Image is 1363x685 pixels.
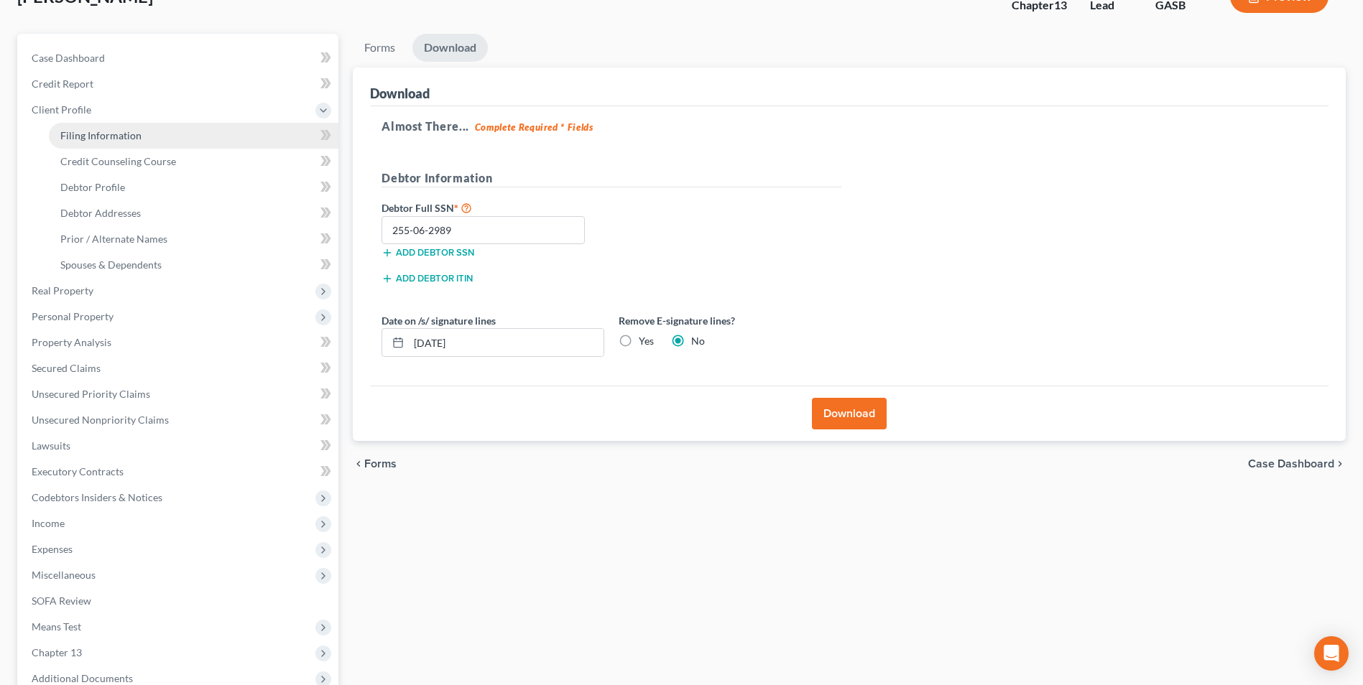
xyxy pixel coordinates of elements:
label: Remove E-signature lines? [619,313,841,328]
a: Unsecured Priority Claims [20,381,338,407]
a: Unsecured Nonpriority Claims [20,407,338,433]
a: Secured Claims [20,355,338,381]
span: Client Profile [32,103,91,116]
span: Miscellaneous [32,569,96,581]
i: chevron_right [1334,458,1346,470]
input: MM/DD/YYYY [409,329,604,356]
a: Property Analysis [20,330,338,355]
button: chevron_left Forms [353,458,416,470]
span: Executory Contracts [32,465,124,477]
a: Debtor Addresses [49,200,338,226]
span: Spouses & Dependents [60,258,162,271]
a: Download [412,34,488,62]
span: Case Dashboard [32,52,105,64]
a: Case Dashboard [20,45,338,71]
span: Secured Claims [32,362,101,374]
span: Personal Property [32,310,114,322]
span: Additional Documents [32,672,133,684]
h5: Almost There... [382,118,1317,135]
span: Income [32,517,65,529]
span: Chapter 13 [32,646,82,658]
a: Debtor Profile [49,174,338,200]
a: Filing Information [49,123,338,149]
button: Download [812,398,887,429]
span: Credit Counseling Course [60,155,176,167]
span: Means Test [32,620,81,633]
div: Open Intercom Messenger [1314,636,1349,671]
label: Yes [639,334,654,348]
span: Unsecured Priority Claims [32,388,150,400]
a: Forms [353,34,407,62]
a: Credit Report [20,71,338,97]
button: Add debtor ITIN [382,273,473,284]
span: Property Analysis [32,336,111,348]
label: No [691,334,705,348]
span: Codebtors Insiders & Notices [32,491,162,503]
span: Forms [364,458,397,470]
span: Filing Information [60,129,142,141]
span: Credit Report [32,78,93,90]
i: chevron_left [353,458,364,470]
a: Case Dashboard chevron_right [1248,458,1346,470]
a: Credit Counseling Course [49,149,338,174]
span: Real Property [32,284,93,297]
span: Debtor Profile [60,181,125,193]
input: XXX-XX-XXXX [382,216,585,245]
span: SOFA Review [32,595,91,607]
span: Prior / Alternate Names [60,233,167,245]
a: Spouses & Dependents [49,252,338,278]
span: Debtor Addresses [60,207,141,219]
span: Case Dashboard [1248,458,1334,470]
label: Date on /s/ signature lines [382,313,496,328]
a: SOFA Review [20,588,338,614]
div: Download [370,85,430,102]
a: Lawsuits [20,433,338,459]
label: Debtor Full SSN [374,199,611,216]
span: Lawsuits [32,439,70,452]
a: Prior / Alternate Names [49,226,338,252]
h5: Debtor Information [382,169,841,187]
a: Executory Contracts [20,459,338,485]
span: Expenses [32,543,73,555]
strong: Complete Required * Fields [475,121,593,133]
button: Add debtor SSN [382,247,474,258]
span: Unsecured Nonpriority Claims [32,414,169,426]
